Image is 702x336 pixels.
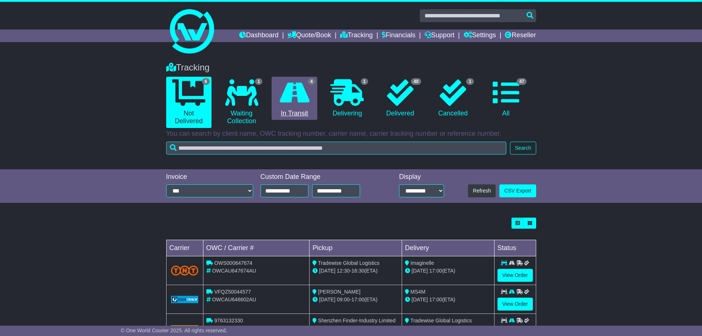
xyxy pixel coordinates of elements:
span: 1 [361,78,369,85]
a: 47 All [483,77,528,120]
a: Reseller [505,30,536,42]
a: Tracking [340,30,373,42]
span: [DATE] [412,268,428,274]
a: Quote/Book [287,30,331,42]
div: - (ETA) [312,325,399,332]
button: Search [510,142,536,155]
div: Tracking [163,62,540,73]
td: Status [494,240,536,256]
span: 17:00 [429,268,442,274]
span: © One World Courier 2025. All rights reserved. [121,328,227,333]
span: 47 [517,78,527,85]
span: VFQZ50044577 [214,289,251,295]
span: 12:30 [337,268,350,274]
a: View Order [497,269,533,282]
span: OWCAU646602AU [212,297,256,302]
span: [PERSON_NAME] [318,289,360,295]
span: Shenzhen Finder-Industry Limited [318,318,395,323]
span: 17:00 [352,297,364,302]
span: 9763132330 [214,318,243,323]
a: Support [425,30,454,42]
td: Pickup [310,240,402,256]
a: View Order [497,298,533,311]
img: GetCarrierServiceLogo [171,296,199,303]
div: (ETA) [405,325,491,332]
td: Carrier [166,240,203,256]
span: [DATE] [319,297,335,302]
span: 16:30 [352,268,364,274]
span: OWCAU647674AU [212,268,256,274]
a: 40 Delivered [377,77,423,120]
div: - (ETA) [312,296,399,304]
span: 1 [466,78,474,85]
div: (ETA) [405,267,491,275]
a: 1 Delivering [325,77,370,120]
a: Financials [382,30,415,42]
span: 09:00 [337,297,350,302]
span: Imaginelle [411,260,434,266]
td: Delivery [402,240,494,256]
span: 1 [255,78,263,85]
span: Tradewise Global Logistics [318,260,380,266]
a: Dashboard [239,30,279,42]
span: 6 [202,78,210,85]
a: 1 Waiting Collection [219,77,264,128]
div: (ETA) [405,296,491,304]
div: Invoice [166,173,253,181]
a: CSV Export [499,184,536,197]
div: - (ETA) [312,267,399,275]
span: [DATE] [412,297,428,302]
span: 4 [308,78,315,85]
a: 1 Cancelled [430,77,476,120]
a: 6 Not Delivered [166,77,212,128]
a: Settings [464,30,496,42]
span: Tradewise Global Logistics [411,318,472,323]
div: Custom Date Range [261,173,379,181]
span: 17:00 [429,297,442,302]
a: 4 In Transit [272,77,317,120]
span: MS4M [411,289,425,295]
span: [DATE] [319,268,335,274]
button: Refresh [468,184,496,197]
div: Display [399,173,444,181]
span: 40 [411,78,421,85]
span: OWS000647674 [214,260,252,266]
td: OWC / Carrier # [203,240,310,256]
img: TNT_Domestic.png [171,266,199,276]
p: You can search by client name, OWC tracking number, carrier name, carrier tracking number or refe... [166,130,536,138]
